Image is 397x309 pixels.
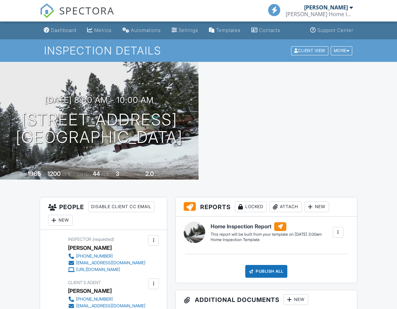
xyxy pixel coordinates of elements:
div: [PERSON_NAME] [304,4,348,11]
div: Publish All [245,265,287,278]
a: Contacts [249,24,283,37]
h1: Inspection Details [44,45,353,56]
div: [EMAIL_ADDRESS][DOMAIN_NAME] [76,303,145,309]
div: 44 [93,170,100,177]
div: Settings [179,27,198,33]
a: [URL][DOMAIN_NAME] [68,266,145,273]
img: The Best Home Inspection Software - Spectora [40,3,55,18]
div: Attach [269,201,302,212]
div: Disable Client CC Email [88,201,154,212]
div: [PHONE_NUMBER] [76,254,113,259]
div: 1200 [47,170,61,177]
div: Contacts [259,27,280,33]
span: Inspector [68,237,91,242]
h6: Home Inspection Report [211,222,322,231]
div: Dashboard [51,27,76,33]
a: [PHONE_NUMBER] [68,253,145,260]
a: Dashboard [41,24,79,37]
a: [EMAIL_ADDRESS][DOMAIN_NAME] [68,260,145,266]
div: [PHONE_NUMBER] [76,297,113,302]
div: Client View [291,46,328,55]
div: Metrics [94,27,112,33]
a: SPECTORA [40,9,114,23]
div: Herron Home Inspections, LLC [286,11,353,17]
a: Templates [206,24,243,37]
div: Automations [131,27,161,33]
h3: Reports [176,197,357,217]
div: New [48,215,73,226]
div: 1965 [28,170,41,177]
span: Client's Agent [68,280,101,285]
span: bathrooms [155,172,174,177]
span: sq.ft. [101,172,109,177]
a: Client View [290,48,330,53]
div: Locked [235,201,267,212]
a: [PERSON_NAME] [68,286,112,296]
div: 3 [116,170,119,177]
span: bedrooms [120,172,139,177]
a: Support Center [308,24,356,37]
h1: [STREET_ADDRESS] [GEOGRAPHIC_DATA] [16,111,183,147]
span: SPECTORA [59,3,114,17]
a: Automations (Basic) [120,24,164,37]
div: New [284,294,308,305]
div: More [331,46,353,55]
span: (requested) [93,237,114,242]
a: [PHONE_NUMBER] [68,296,145,303]
span: Built [19,172,27,177]
h3: People [40,197,167,230]
div: This report will be built from your template on [DATE] 3:00am [211,232,322,237]
a: Settings [169,24,201,37]
span: sq. ft. [62,172,71,177]
h3: [DATE] 8:00 am - 10:00 am [45,95,154,105]
div: Templates [216,27,241,33]
div: New [304,201,329,212]
div: Support Center [317,27,353,33]
div: Home Inspection Template [211,237,322,243]
div: [PERSON_NAME] [68,243,112,253]
a: Metrics [84,24,114,37]
span: Lot Size [77,172,92,177]
div: [EMAIL_ADDRESS][DOMAIN_NAME] [76,260,145,266]
div: [URL][DOMAIN_NAME] [76,267,120,272]
div: 2.0 [145,170,154,177]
